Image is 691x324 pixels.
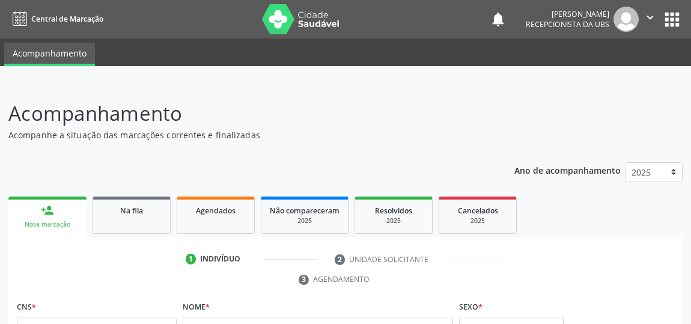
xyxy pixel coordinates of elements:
[662,9,683,30] button: apps
[459,298,482,317] label: Sexo
[183,298,210,317] label: Nome
[514,162,621,177] p: Ano de acompanhamento
[200,254,240,264] div: Indivíduo
[526,9,609,19] div: [PERSON_NAME]
[270,206,339,216] span: Não compareceram
[186,254,196,264] div: 1
[364,216,424,225] div: 2025
[4,43,95,66] a: Acompanhamento
[8,129,480,141] p: Acompanhe a situação das marcações correntes e finalizadas
[458,206,498,216] span: Cancelados
[448,216,508,225] div: 2025
[644,11,657,24] i: 
[490,11,507,28] button: notifications
[375,206,412,216] span: Resolvidos
[270,216,339,225] div: 2025
[8,99,480,129] p: Acompanhamento
[613,7,639,32] img: img
[41,204,54,217] div: person_add
[639,7,662,32] button: 
[120,206,143,216] span: Na fila
[17,220,78,229] div: Nova marcação
[196,206,236,216] span: Agendados
[8,9,103,29] a: Central de Marcação
[31,14,103,24] span: Central de Marcação
[526,19,609,29] span: Recepcionista da UBS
